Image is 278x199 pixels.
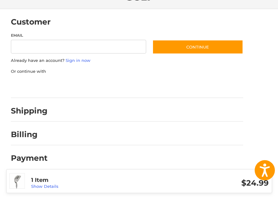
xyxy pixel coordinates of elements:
a: Show Details [31,184,58,189]
h2: Customer [11,17,51,27]
iframe: PayPal-paypal [9,81,55,92]
h2: Billing [11,130,47,139]
p: Or continue with [11,68,243,75]
img: Nitro Extreme Chipper [10,174,25,188]
button: Continue [152,40,243,54]
a: Sign in now [66,58,90,63]
h3: 1 Item [31,177,150,184]
h2: Payment [11,153,48,163]
label: Email [11,33,146,38]
h2: Shipping [11,106,48,116]
p: Already have an account? [11,58,243,64]
h3: $24.99 [150,178,269,188]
